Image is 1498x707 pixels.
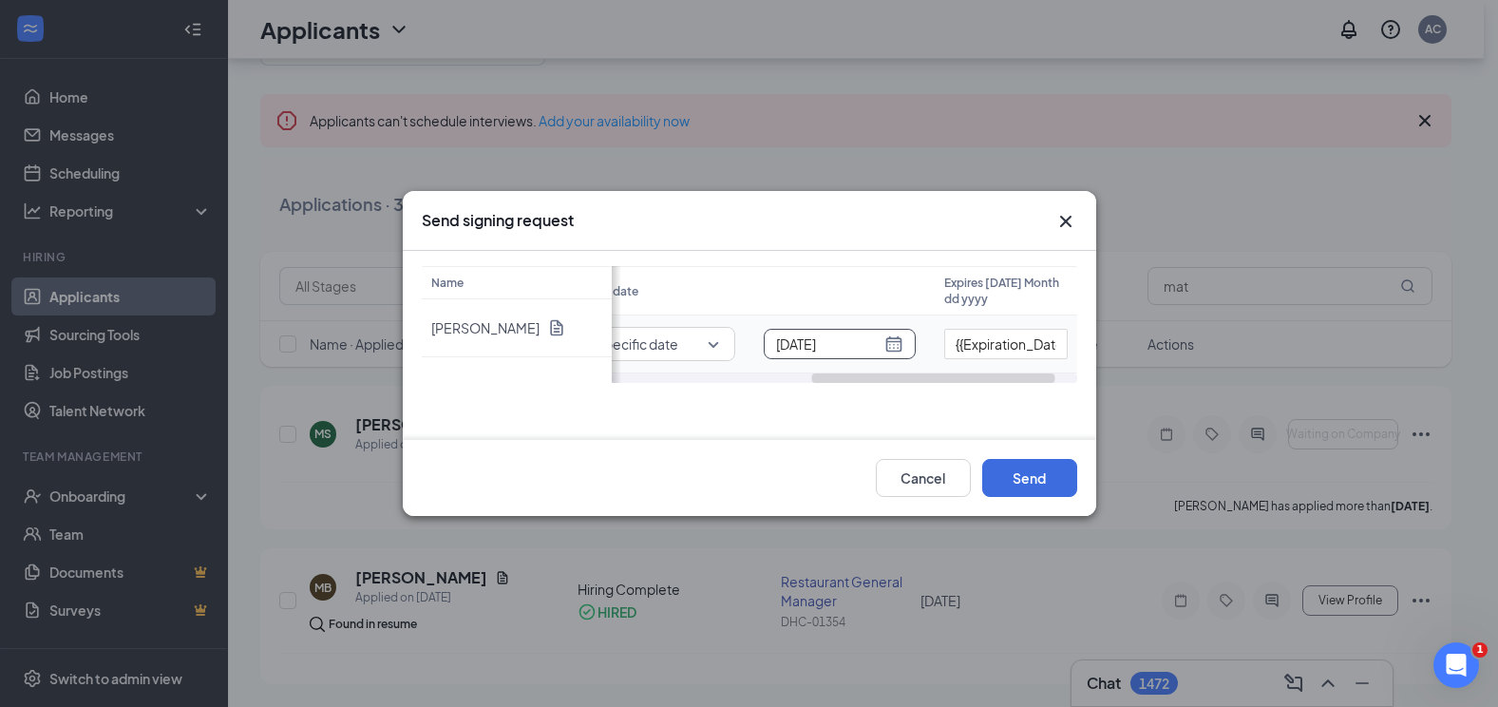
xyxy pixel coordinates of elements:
th: Name [422,266,612,299]
div: Loading offer data. [422,266,1077,383]
h3: Send signing request [422,210,574,231]
th: Expires [DATE] Month dd yyyy [935,266,1077,315]
th: Start date [574,266,935,315]
svg: Cross [1054,210,1077,233]
p: [PERSON_NAME] [431,318,540,337]
button: Send [982,459,1077,497]
svg: Document [547,318,566,337]
span: 1 [1472,642,1488,658]
button: Cancel [876,459,971,497]
iframe: Intercom live chat [1433,642,1479,688]
span: Specific date [596,330,678,358]
button: Close [1054,210,1077,233]
input: Sep 22, 2025 [776,334,881,354]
